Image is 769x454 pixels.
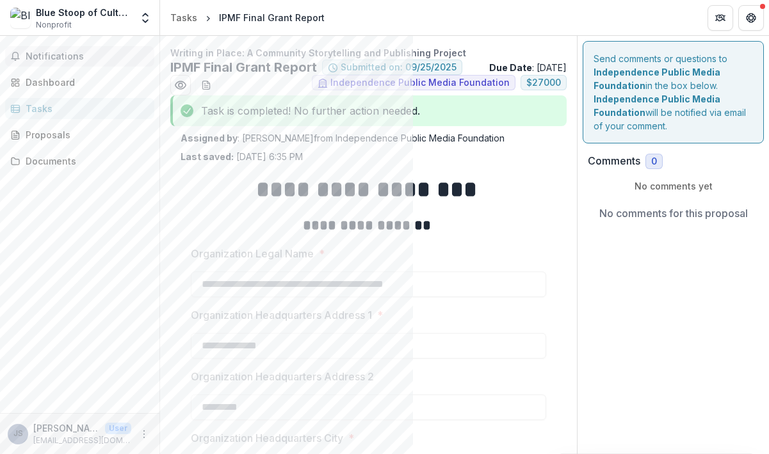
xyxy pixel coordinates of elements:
[170,11,197,24] div: Tasks
[181,150,303,163] p: [DATE] 6:35 PM
[599,206,748,221] p: No comments for this proposal
[26,102,144,115] div: Tasks
[5,72,154,93] a: Dashboard
[588,155,640,167] h2: Comments
[219,11,325,24] div: IPMF Final Grant Report
[170,95,567,126] div: Task is completed! No further action needed.
[170,46,567,60] p: Writing in Place: A Community Storytelling and Publishing Project
[181,133,238,143] strong: Assigned by
[33,421,100,435] p: [PERSON_NAME]
[13,430,23,438] div: Julian Shendelman
[594,67,720,91] strong: Independence Public Media Foundation
[5,124,154,145] a: Proposals
[26,51,149,62] span: Notifications
[651,156,657,167] span: 0
[526,77,561,88] span: $ 27000
[165,8,330,27] nav: breadcrumb
[196,75,216,95] button: download-word-button
[708,5,733,31] button: Partners
[105,423,131,434] p: User
[191,307,372,323] p: Organization Headquarters Address 1
[594,93,720,118] strong: Independence Public Media Foundation
[5,98,154,119] a: Tasks
[489,61,567,74] p: : [DATE]
[36,6,131,19] div: Blue Stoop of CultureTrust [GEOGRAPHIC_DATA]
[181,151,234,162] strong: Last saved:
[36,19,72,31] span: Nonprofit
[191,430,343,446] p: Organization Headquarters City
[26,76,144,89] div: Dashboard
[10,8,31,28] img: Blue Stoop of CultureTrust Greater Philadelphia
[33,435,131,446] p: [EMAIL_ADDRESS][DOMAIN_NAME]
[588,179,759,193] p: No comments yet
[26,128,144,142] div: Proposals
[181,131,556,145] p: : [PERSON_NAME] from Independence Public Media Foundation
[583,41,764,143] div: Send comments or questions to in the box below. will be notified via email of your comment.
[191,369,374,384] p: Organization Headquarters Address 2
[489,62,532,73] strong: Due Date
[26,154,144,168] div: Documents
[5,46,154,67] button: Notifications
[165,8,202,27] a: Tasks
[341,62,457,73] span: Submitted on: 09/25/2025
[191,246,314,261] p: Organization Legal Name
[136,5,154,31] button: Open entity switcher
[330,77,510,88] span: Independence Public Media Foundation
[170,60,317,75] h2: IPMF Final Grant Report
[136,426,152,442] button: More
[738,5,764,31] button: Get Help
[170,75,191,95] button: Preview 744dd6b7-e3a9-448b-8b12-4041201f292a.pdf
[5,150,154,172] a: Documents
